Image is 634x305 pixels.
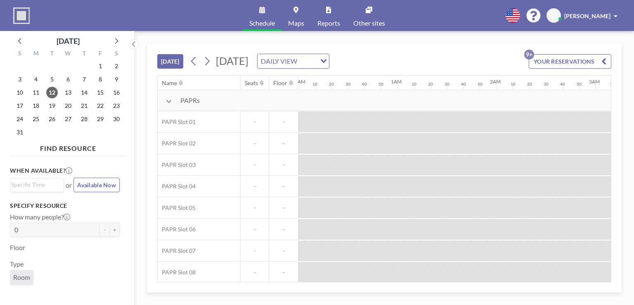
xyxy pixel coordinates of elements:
span: - [269,247,298,255]
span: Saturday, August 9, 2025 [111,74,122,85]
span: Friday, August 15, 2025 [95,87,106,98]
span: Sunday, August 17, 2025 [14,100,26,112]
div: 10 [312,81,317,87]
div: Search for option [258,54,329,68]
span: - [241,118,269,126]
div: S [12,49,28,60]
div: 2AM [490,79,501,85]
div: T [44,49,60,60]
span: PAPR Slot 01 [158,118,196,126]
span: Room [13,273,30,281]
span: Monday, August 18, 2025 [30,100,42,112]
span: PAPR Slot 08 [158,269,196,276]
span: Sunday, August 10, 2025 [14,87,26,98]
span: Monday, August 11, 2025 [30,87,42,98]
span: DAILY VIEW [259,56,299,67]
span: - [269,161,298,169]
div: 20 [428,81,433,87]
span: Friday, August 22, 2025 [95,100,106,112]
label: How many people? [10,213,70,221]
span: Sunday, August 3, 2025 [14,74,26,85]
input: Search for option [11,180,59,189]
span: - [269,118,298,126]
div: 50 [478,81,483,87]
span: Monday, August 4, 2025 [30,74,42,85]
div: 12AM [292,79,305,85]
button: YOUR RESERVATIONS9+ [529,54,611,69]
div: Seats [245,79,258,87]
span: Reports [317,20,340,26]
span: PAPR Slot 06 [158,226,196,233]
div: 20 [527,81,532,87]
div: F [92,49,108,60]
span: Thursday, August 7, 2025 [78,74,90,85]
span: Sunday, August 31, 2025 [14,126,26,138]
span: Other sites [353,20,385,26]
span: Friday, August 1, 2025 [95,60,106,72]
span: Tuesday, August 5, 2025 [46,74,58,85]
span: PAPR Slot 03 [158,161,196,169]
h3: Specify resource [10,202,120,210]
div: 50 [379,81,383,87]
span: PAPR Slot 05 [158,204,196,212]
span: Maps [288,20,304,26]
div: 50 [577,81,582,87]
span: Saturday, August 16, 2025 [111,87,122,98]
span: - [241,247,269,255]
span: Saturday, August 30, 2025 [111,113,122,125]
div: W [60,49,76,60]
div: T [76,49,92,60]
h4: FIND RESOURCE [10,141,126,152]
span: PAPRs [180,96,200,105]
span: Saturday, August 23, 2025 [111,100,122,112]
span: Friday, August 29, 2025 [95,113,106,125]
span: Wednesday, August 27, 2025 [62,113,74,125]
span: - [241,161,269,169]
div: S [108,49,124,60]
div: Floor [273,79,287,87]
img: organization-logo [13,7,30,24]
span: Sunday, August 24, 2025 [14,113,26,125]
span: or [66,181,72,189]
div: Name [162,79,177,87]
div: [DATE] [57,35,80,47]
span: Wednesday, August 6, 2025 [62,74,74,85]
span: Tuesday, August 26, 2025 [46,113,58,125]
span: - [269,140,298,147]
button: [DATE] [157,54,183,69]
span: - [241,269,269,276]
div: 1AM [391,79,402,85]
button: + [110,223,120,237]
div: M [28,49,44,60]
span: Tuesday, August 12, 2025 [46,87,58,98]
div: 20 [329,81,334,87]
div: 40 [560,81,565,87]
div: 40 [362,81,367,87]
span: Thursday, August 14, 2025 [78,87,90,98]
div: 30 [445,81,449,87]
span: - [269,204,298,212]
p: 9+ [524,50,534,60]
span: Monday, August 25, 2025 [30,113,42,125]
span: Available Now [77,181,116,188]
span: - [241,226,269,233]
span: PAPR Slot 02 [158,140,196,147]
button: Available Now [73,178,120,192]
span: - [269,183,298,190]
span: - [241,140,269,147]
span: - [269,269,298,276]
span: - [241,204,269,212]
span: Saturday, August 2, 2025 [111,60,122,72]
span: Wednesday, August 13, 2025 [62,87,74,98]
div: 10 [511,81,516,87]
span: JJ [551,12,556,19]
span: Friday, August 8, 2025 [95,74,106,85]
span: [DATE] [216,55,248,67]
div: Search for option [10,179,64,191]
span: [PERSON_NAME] [564,12,610,19]
button: - [100,223,110,237]
span: PAPR Slot 04 [158,183,196,190]
span: Wednesday, August 20, 2025 [62,100,74,112]
span: Thursday, August 28, 2025 [78,113,90,125]
div: 10 [412,81,416,87]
